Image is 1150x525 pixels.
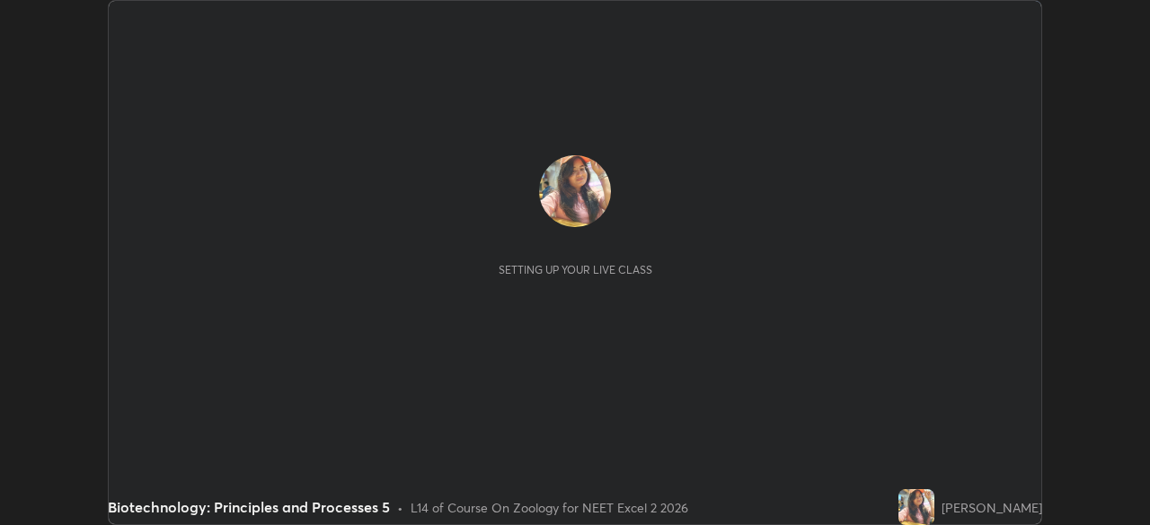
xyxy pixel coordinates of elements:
div: [PERSON_NAME] [942,498,1042,517]
div: L14 of Course On Zoology for NEET Excel 2 2026 [411,498,688,517]
div: • [397,498,403,517]
img: 6df52b9de9c147eaa292c8009b0a37de.jpg [898,489,934,525]
div: Biotechnology: Principles and Processes 5 [108,496,390,518]
img: 6df52b9de9c147eaa292c8009b0a37de.jpg [539,155,611,227]
div: Setting up your live class [499,263,652,276]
